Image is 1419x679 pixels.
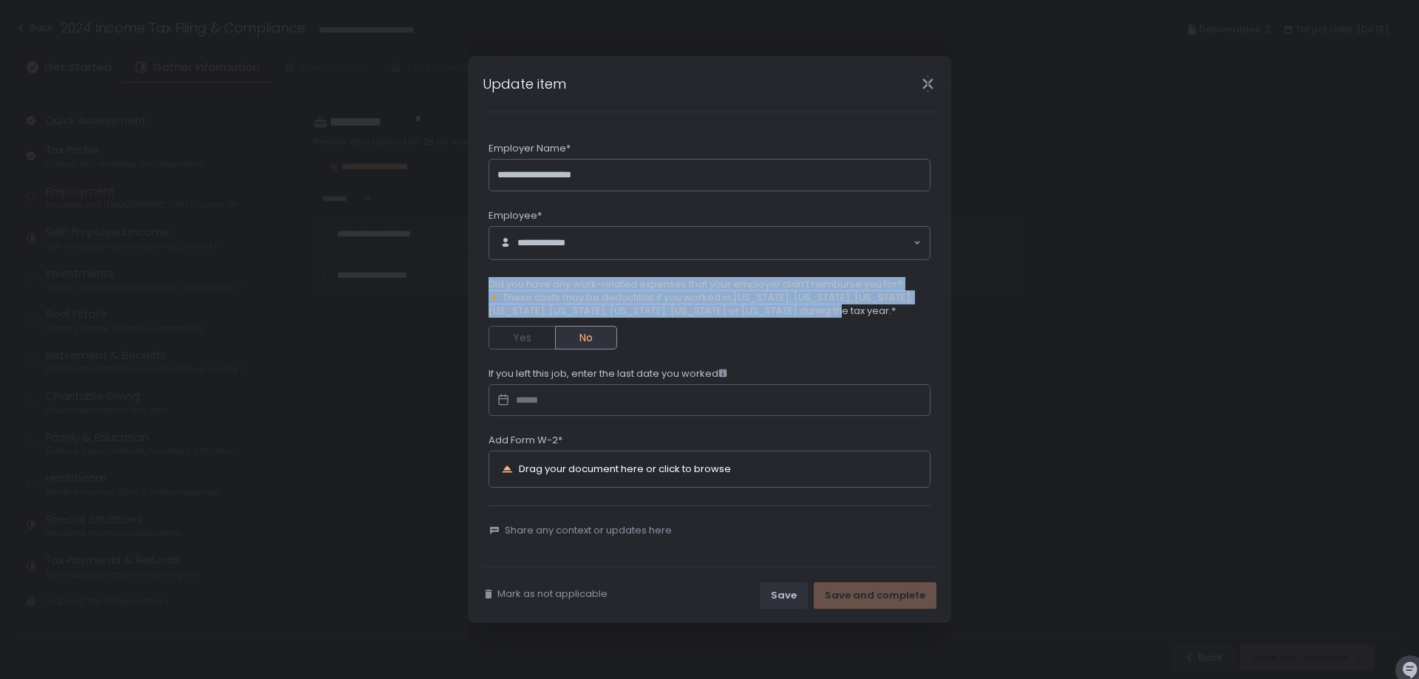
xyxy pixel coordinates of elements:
[489,326,555,349] button: Yes
[489,434,562,447] span: Add Form W-2*
[505,524,672,537] span: Share any context or updates here
[489,367,727,381] span: If you left this job, enter the last date you worked
[489,209,542,222] span: Employee*
[489,142,571,155] span: Employer Name*
[771,589,797,602] div: Save
[489,384,930,417] input: Datepicker input
[483,74,566,94] h1: Update item
[483,587,608,601] button: Mark as not applicable
[904,75,951,92] div: Close
[489,291,930,318] span: 🔸 These costs may be deductible if you worked in [US_STATE], [US_STATE], [US_STATE], [US_STATE], ...
[585,236,913,250] input: Search for option
[519,464,731,474] div: Drag your document here or click to browse
[489,278,930,291] span: Did you have any work-related expenses that your employer didn’t reimburse you for?
[497,587,608,601] span: Mark as not applicable
[489,227,930,259] div: Search for option
[555,326,617,349] button: No
[760,582,808,609] button: Save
